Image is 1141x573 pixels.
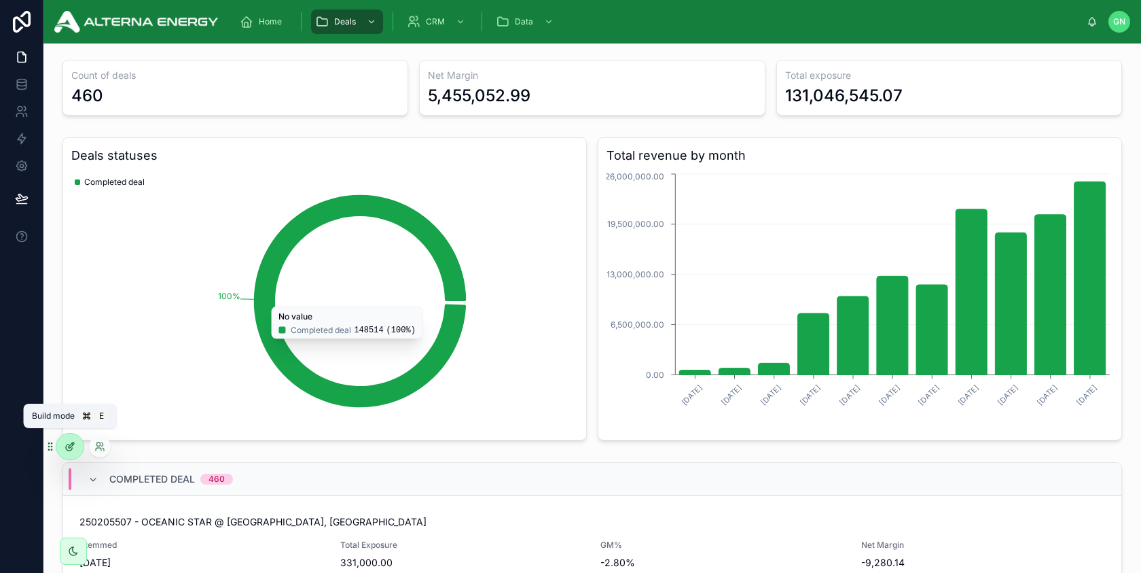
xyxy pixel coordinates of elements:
[719,383,744,407] text: [DATE]
[861,540,1106,551] span: Net Margin
[917,383,941,407] text: [DATE]
[54,11,218,33] img: App logo
[600,540,845,551] span: GM%
[785,85,903,107] div: 131,046,545.07
[71,69,399,82] h3: Count of deals
[84,177,145,188] span: Completed deal
[492,10,560,34] a: Data
[798,383,822,407] text: [DATE]
[426,16,445,27] span: CRM
[606,269,664,279] tspan: 13,000,000.00
[71,146,578,165] h3: Deals statuses
[428,69,756,82] h3: Net Margin
[340,540,585,551] span: Total Exposure
[1074,383,1099,407] text: [DATE]
[646,370,664,380] tspan: 0.00
[96,411,107,421] span: E
[209,474,225,485] div: 460
[605,171,664,181] tspan: 26,000,000.00
[680,383,704,407] text: [DATE]
[79,515,1105,529] span: 250205507 - OCEANIC STAR @ [GEOGRAPHIC_DATA], [GEOGRAPHIC_DATA]
[236,10,291,34] a: Home
[600,556,845,570] span: -2.80%
[109,472,195,486] span: Completed deal
[259,16,282,27] span: Home
[861,556,1106,570] span: -9,280.14
[71,171,578,432] div: chart
[311,10,383,34] a: Deals
[611,319,664,330] tspan: 6,500,000.00
[606,171,1113,432] div: chart
[334,16,356,27] span: Deals
[71,85,103,107] div: 460
[79,556,324,570] span: [DATE]
[956,383,981,407] text: [DATE]
[218,291,240,301] tspan: 100%
[759,383,783,407] text: [DATE]
[340,556,585,570] span: 331,000.00
[1113,16,1125,27] span: GN
[606,146,1113,165] h3: Total revenue by month
[607,219,664,229] tspan: 19,500,000.00
[837,383,862,407] text: [DATE]
[996,383,1020,407] text: [DATE]
[515,16,533,27] span: Data
[1035,383,1059,407] text: [DATE]
[428,85,530,107] div: 5,455,052.99
[229,7,1087,37] div: scrollable content
[403,10,472,34] a: CRM
[32,411,75,421] span: Build mode
[785,69,1113,82] h3: Total exposure
[877,383,902,407] text: [DATE]
[79,540,324,551] span: Stemmed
